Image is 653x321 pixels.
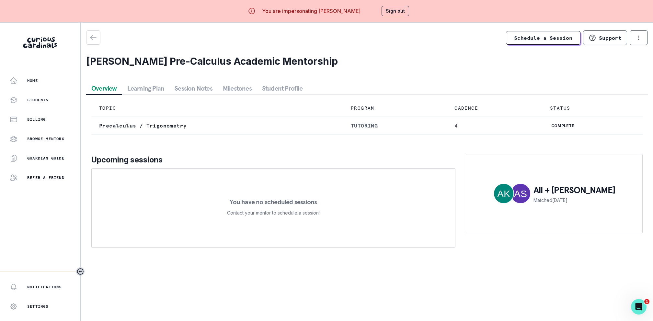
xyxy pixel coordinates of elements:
p: Contact your mentor to schedule a session! [227,209,320,217]
p: Matched [DATE] [533,197,615,204]
p: You have no scheduled sessions [230,199,317,205]
img: Axel Sobel [511,184,530,203]
button: options [630,30,648,45]
button: Toggle sidebar [76,267,85,276]
p: You are impersonating [PERSON_NAME] [262,7,361,15]
span: 1 [644,299,649,304]
p: Students [27,97,49,103]
img: All Kibria [494,184,513,203]
a: Schedule a Session [506,31,580,45]
button: Milestones [218,83,257,94]
p: Browse Mentors [27,136,64,141]
td: TOPIC [91,100,343,117]
iframe: Intercom live chat [631,299,647,315]
p: Notifications [27,284,62,290]
td: STATUS [542,100,643,117]
p: Upcoming sessions [91,154,455,166]
p: Guardian Guide [27,156,64,161]
p: Refer a friend [27,175,64,180]
button: Student Profile [257,83,308,94]
td: 4 [447,117,542,135]
p: Billing [27,117,46,122]
td: PROGRAM [343,100,447,117]
td: CADENCE [447,100,542,117]
p: Home [27,78,38,83]
button: Sign out [382,6,409,16]
button: Overview [86,83,122,94]
p: All + [PERSON_NAME] [533,184,615,197]
h2: [PERSON_NAME] Pre-Calculus Academic Mentorship [86,55,648,67]
img: Curious Cardinals Logo [23,37,57,48]
button: Learning Plan [122,83,170,94]
p: Settings [27,304,49,309]
button: Support [583,30,627,45]
td: Precalculus / Trigonometry [91,117,343,135]
span: complete [550,123,576,129]
button: Session Notes [169,83,218,94]
td: tutoring [343,117,447,135]
p: Support [599,35,622,41]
